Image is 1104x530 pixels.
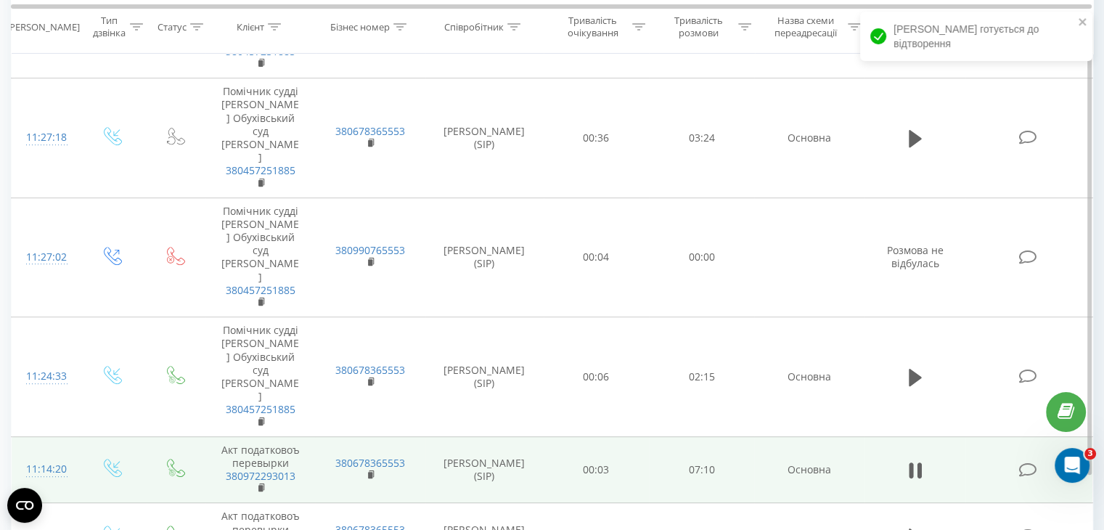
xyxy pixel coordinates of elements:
[205,317,315,437] td: Помічник судді [PERSON_NAME] Обухівський суд [PERSON_NAME]
[649,436,754,503] td: 07:10
[1084,448,1096,460] span: 3
[444,21,504,33] div: Співробітник
[649,317,754,437] td: 02:15
[544,197,649,317] td: 00:04
[1055,448,1089,483] iframe: Intercom live chat
[425,78,544,198] td: [PERSON_NAME] (SIP)
[205,436,315,503] td: Акт податковоъ перевырки
[226,283,295,297] a: 380457251885
[335,124,405,138] a: 380678365553
[26,455,65,484] div: 11:14:20
[26,123,65,152] div: 11:27:18
[335,456,405,470] a: 380678365553
[26,243,65,272] div: 11:27:02
[425,436,544,503] td: [PERSON_NAME] (SIP)
[226,402,295,416] a: 380457251885
[860,12,1092,61] div: [PERSON_NAME] готується до відтворення
[754,317,864,437] td: Основна
[205,78,315,198] td: Помічник судді [PERSON_NAME] Обухівський суд [PERSON_NAME]
[754,436,864,503] td: Основна
[662,15,735,40] div: Тривалість розмови
[7,488,42,523] button: Open CMP widget
[237,21,264,33] div: Клієнт
[754,78,864,198] td: Основна
[91,15,126,40] div: Тип дзвінка
[544,78,649,198] td: 00:36
[887,243,944,270] span: Розмова не відбулась
[205,197,315,317] td: Помічник судді [PERSON_NAME] Обухівський суд [PERSON_NAME]
[335,243,405,257] a: 380990765553
[335,363,405,377] a: 380678365553
[226,44,295,58] a: 380457251885
[544,436,649,503] td: 00:03
[226,163,295,177] a: 380457251885
[330,21,390,33] div: Бізнес номер
[158,21,187,33] div: Статус
[544,317,649,437] td: 00:06
[557,15,629,40] div: Тривалість очікування
[26,362,65,391] div: 11:24:33
[7,21,80,33] div: [PERSON_NAME]
[226,469,295,483] a: 380972293013
[1078,16,1088,30] button: close
[649,197,754,317] td: 00:00
[425,197,544,317] td: [PERSON_NAME] (SIP)
[425,317,544,437] td: [PERSON_NAME] (SIP)
[768,15,844,40] div: Назва схеми переадресації
[649,78,754,198] td: 03:24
